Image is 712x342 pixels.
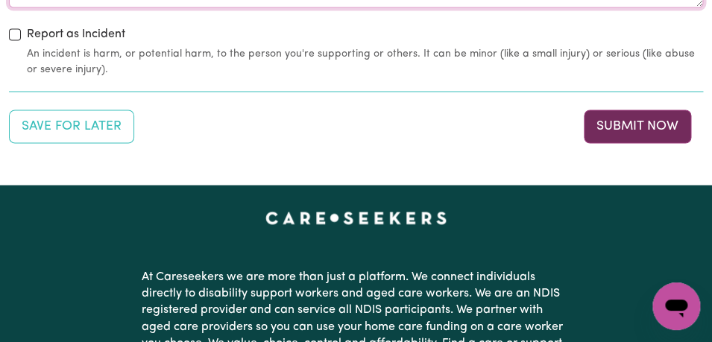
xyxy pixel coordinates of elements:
button: Save your job report [9,110,134,142]
a: Careseekers home page [265,212,447,224]
label: Report as Incident [27,25,125,43]
button: Submit your job report [584,110,691,142]
small: An incident is harm, or potential harm, to the person you're supporting or others. It can be mino... [27,46,703,77]
iframe: Button to launch messaging window [652,282,700,330]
